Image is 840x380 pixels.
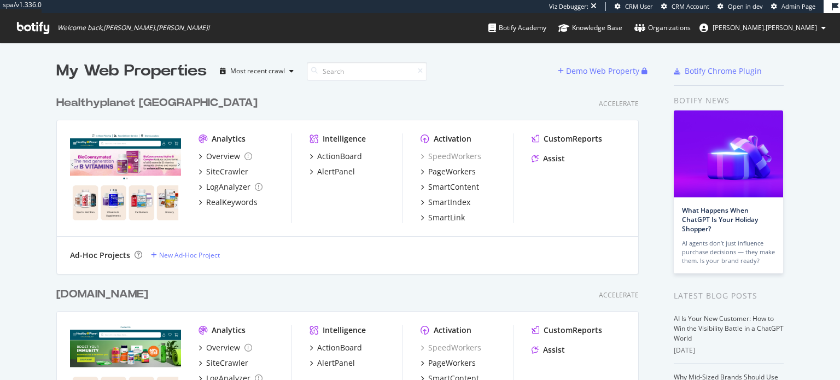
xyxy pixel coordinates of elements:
a: Demo Web Property [558,66,641,75]
span: Open in dev [728,2,763,10]
div: ActionBoard [317,151,362,162]
div: [DOMAIN_NAME] [56,287,148,302]
a: AlertPanel [310,358,355,369]
div: [DATE] [674,346,784,355]
div: SmartContent [428,182,479,192]
div: SmartLink [428,212,465,223]
a: Botify Academy [488,13,546,43]
a: What Happens When ChatGPT Is Your Holiday Shopper? [682,206,758,233]
a: LogAnalyzer [199,182,262,192]
a: Healthyplanet [GEOGRAPHIC_DATA] [56,95,262,111]
div: Activation [434,325,471,336]
div: AlertPanel [317,166,355,177]
img: https://www.healthyplanetcanada.com/ [70,133,181,222]
a: SiteCrawler [199,358,248,369]
div: Knowledge Base [558,22,622,33]
button: Demo Web Property [558,62,641,80]
a: PageWorkers [421,166,476,177]
button: [PERSON_NAME].[PERSON_NAME] [691,19,835,37]
div: PageWorkers [428,166,476,177]
div: New Ad-Hoc Project [159,250,220,260]
div: Demo Web Property [566,66,639,77]
div: AlertPanel [317,358,355,369]
div: Analytics [212,325,246,336]
div: SiteCrawler [206,358,248,369]
div: ActionBoard [317,342,362,353]
a: CRM Account [661,2,709,11]
a: [DOMAIN_NAME] [56,287,153,302]
a: ActionBoard [310,342,362,353]
a: Overview [199,342,252,353]
div: Intelligence [323,325,366,336]
div: LogAnalyzer [206,182,250,192]
a: Assist [532,153,565,164]
div: Accelerate [599,290,639,300]
a: Assist [532,344,565,355]
div: Accelerate [599,99,639,108]
a: SmartContent [421,182,479,192]
a: Knowledge Base [558,13,622,43]
div: Healthyplanet [GEOGRAPHIC_DATA] [56,95,258,111]
span: CRM Account [672,2,709,10]
a: Organizations [634,13,691,43]
div: RealKeywords [206,197,258,208]
a: Overview [199,151,252,162]
div: PageWorkers [428,358,476,369]
div: Botify Academy [488,22,546,33]
a: AlertPanel [310,166,355,177]
div: Activation [434,133,471,144]
a: Admin Page [771,2,815,11]
span: lydia.lin [713,23,817,32]
div: Latest Blog Posts [674,290,784,302]
div: Assist [543,153,565,164]
div: Organizations [634,22,691,33]
div: My Web Properties [56,60,207,82]
span: CRM User [625,2,653,10]
div: Analytics [212,133,246,144]
div: CustomReports [544,325,602,336]
a: SmartIndex [421,197,470,208]
div: SiteCrawler [206,166,248,177]
div: CustomReports [544,133,602,144]
div: Botify Chrome Plugin [685,66,762,77]
div: Overview [206,342,240,353]
a: Botify Chrome Plugin [674,66,762,77]
div: Botify news [674,95,784,107]
a: RealKeywords [199,197,258,208]
a: ActionBoard [310,151,362,162]
a: SpeedWorkers [421,151,481,162]
a: PageWorkers [421,358,476,369]
div: Ad-Hoc Projects [70,250,130,261]
span: Admin Page [781,2,815,10]
div: Assist [543,344,565,355]
a: New Ad-Hoc Project [151,250,220,260]
a: SpeedWorkers [421,342,481,353]
div: AI agents don’t just influence purchase decisions — they make them. Is your brand ready? [682,239,775,265]
a: Open in dev [717,2,763,11]
div: SmartIndex [428,197,470,208]
a: SmartLink [421,212,465,223]
input: Search [307,62,427,81]
div: Viz Debugger: [549,2,588,11]
a: CRM User [615,2,653,11]
div: Most recent crawl [230,68,285,74]
img: What Happens When ChatGPT Is Your Holiday Shopper? [674,110,783,197]
a: AI Is Your New Customer: How to Win the Visibility Battle in a ChatGPT World [674,314,784,343]
a: CustomReports [532,325,602,336]
span: Welcome back, [PERSON_NAME].[PERSON_NAME] ! [57,24,209,32]
button: Most recent crawl [215,62,298,80]
div: Overview [206,151,240,162]
a: CustomReports [532,133,602,144]
div: Intelligence [323,133,366,144]
a: SiteCrawler [199,166,248,177]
